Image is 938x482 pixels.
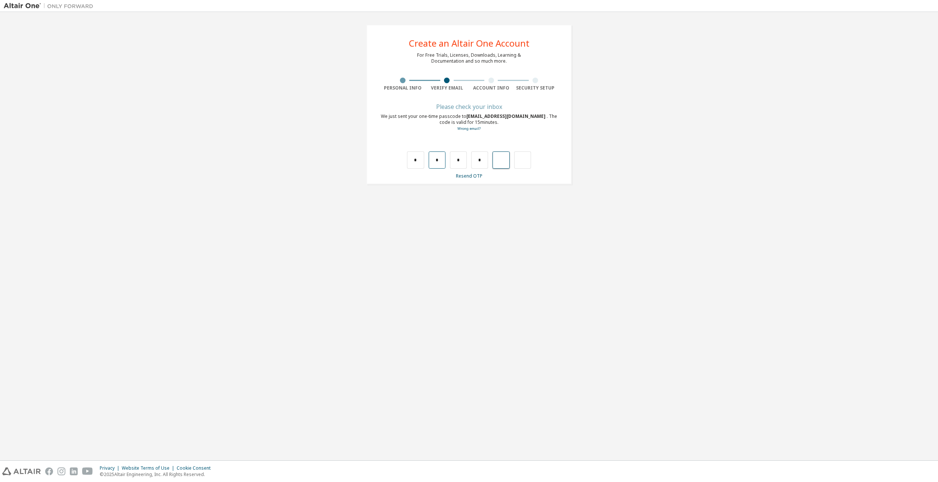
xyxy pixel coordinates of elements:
img: instagram.svg [58,467,65,475]
div: Account Info [469,85,513,91]
div: Please check your inbox [381,104,557,109]
span: [EMAIL_ADDRESS][DOMAIN_NAME] [466,113,547,119]
a: Go back to the registration form [457,126,481,131]
img: altair_logo.svg [2,467,41,475]
div: Cookie Consent [177,465,215,471]
p: © 2025 Altair Engineering, Inc. All Rights Reserved. [100,471,215,478]
div: Website Terms of Use [122,465,177,471]
div: Personal Info [381,85,425,91]
a: Resend OTP [456,173,482,179]
img: facebook.svg [45,467,53,475]
div: We just sent your one-time passcode to . The code is valid for 15 minutes. [381,113,557,132]
img: Altair One [4,2,97,10]
img: youtube.svg [82,467,93,475]
div: Security Setup [513,85,558,91]
div: Verify Email [425,85,469,91]
div: Create an Altair One Account [409,39,529,48]
img: linkedin.svg [70,467,78,475]
div: Privacy [100,465,122,471]
div: For Free Trials, Licenses, Downloads, Learning & Documentation and so much more. [417,52,521,64]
